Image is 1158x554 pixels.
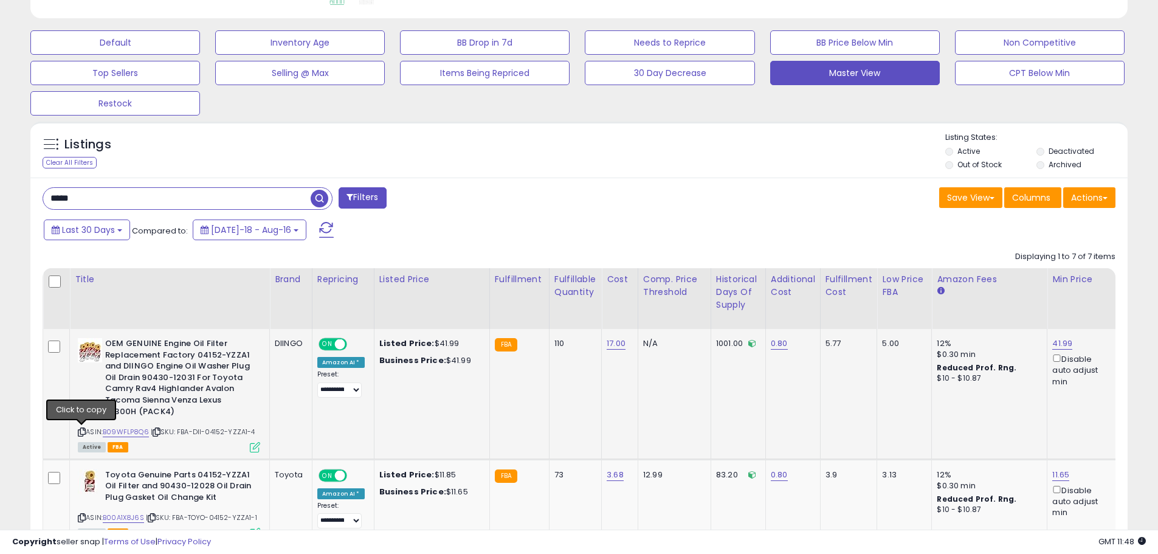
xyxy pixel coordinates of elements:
[1063,187,1115,208] button: Actions
[345,339,365,350] span: OFF
[105,469,253,507] b: Toyota Genuine Parts 04152-YZZA1 Oil Filter and 90430-12028 Oil Drain Plug Gasket Oil Change Kit
[379,355,446,366] b: Business Price:
[882,469,922,480] div: 3.13
[554,273,596,299] div: Fulfillable Quantity
[146,513,257,522] span: | SKU: FBA-TOYO-04152-YZZA1-1
[607,273,633,286] div: Cost
[345,470,365,480] span: OFF
[317,273,369,286] div: Repricing
[105,338,253,420] b: OEM GENUINE Engine Oil Filter Replacement Factory 04152-YZZA1 and DIINGO Engine Oil Washer Plug O...
[495,469,517,483] small: FBA
[215,61,385,85] button: Selling @ Max
[957,146,980,156] label: Active
[275,469,303,480] div: Toyota
[716,469,756,480] div: 83.20
[937,480,1038,491] div: $0.30 min
[643,469,701,480] div: 12.99
[1052,483,1111,519] div: Disable auto adjust min
[78,469,102,494] img: 41lFG3t1xLL._SL40_.jpg
[339,187,386,209] button: Filters
[771,469,788,481] a: 0.80
[30,61,200,85] button: Top Sellers
[379,355,480,366] div: $41.99
[1012,192,1050,204] span: Columns
[937,469,1038,480] div: 12%
[12,536,57,547] strong: Copyright
[770,30,940,55] button: BB Price Below Min
[108,442,128,452] span: FBA
[379,338,435,349] b: Listed Price:
[1052,338,1072,350] a: 41.99
[937,373,1038,384] div: $10 - $10.87
[1052,352,1111,387] div: Disable auto adjust min
[104,536,156,547] a: Terms of Use
[825,273,872,299] div: Fulfillment Cost
[12,536,211,548] div: seller snap | |
[211,224,291,236] span: [DATE]-18 - Aug-16
[317,488,365,499] div: Amazon AI *
[193,220,306,240] button: [DATE]-18 - Aug-16
[937,338,1038,349] div: 12%
[157,536,211,547] a: Privacy Policy
[1049,159,1081,170] label: Archived
[1015,251,1115,263] div: Displaying 1 to 7 of 7 items
[44,220,130,240] button: Last 30 Days
[320,470,335,480] span: ON
[643,338,701,349] div: N/A
[400,30,570,55] button: BB Drop in 7d
[103,513,144,523] a: B00A1X8J6S
[937,505,1038,515] div: $10 - $10.87
[957,159,1002,170] label: Out of Stock
[585,30,754,55] button: Needs to Reprice
[132,225,188,237] span: Compared to:
[939,187,1002,208] button: Save View
[317,357,365,368] div: Amazon AI *
[30,91,200,116] button: Restock
[495,338,517,351] small: FBA
[585,61,754,85] button: 30 Day Decrease
[379,486,446,497] b: Business Price:
[75,273,264,286] div: Title
[78,338,260,451] div: ASIN:
[317,502,365,529] div: Preset:
[716,273,760,311] div: Historical Days Of Supply
[955,30,1125,55] button: Non Competitive
[103,427,149,437] a: B09WFLP8Q6
[400,61,570,85] button: Items Being Repriced
[379,469,435,480] b: Listed Price:
[825,338,868,349] div: 5.77
[379,338,480,349] div: $41.99
[607,469,624,481] a: 3.68
[825,469,868,480] div: 3.9
[275,273,307,286] div: Brand
[937,273,1042,286] div: Amazon Fees
[1004,187,1061,208] button: Columns
[215,30,385,55] button: Inventory Age
[771,273,815,299] div: Additional Cost
[317,370,365,398] div: Preset:
[643,273,706,299] div: Comp. Price Threshold
[78,338,102,362] img: 512VPbtz2WL._SL40_.jpg
[62,224,115,236] span: Last 30 Days
[1052,273,1115,286] div: Min Price
[882,338,922,349] div: 5.00
[607,338,626,350] a: 17.00
[275,338,303,349] div: DIINGO
[945,132,1128,144] p: Listing States:
[64,136,111,153] h5: Listings
[937,349,1038,360] div: $0.30 min
[771,338,788,350] a: 0.80
[1052,469,1069,481] a: 11.65
[495,273,544,286] div: Fulfillment
[43,157,97,168] div: Clear All Filters
[1049,146,1094,156] label: Deactivated
[716,338,756,349] div: 1001.00
[379,273,484,286] div: Listed Price
[770,61,940,85] button: Master View
[78,442,106,452] span: All listings currently available for purchase on Amazon
[151,427,255,437] span: | SKU: FBA-DII-04152-YZZA1-4
[554,469,592,480] div: 73
[937,362,1016,373] b: Reduced Prof. Rng.
[379,469,480,480] div: $11.85
[937,286,944,297] small: Amazon Fees.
